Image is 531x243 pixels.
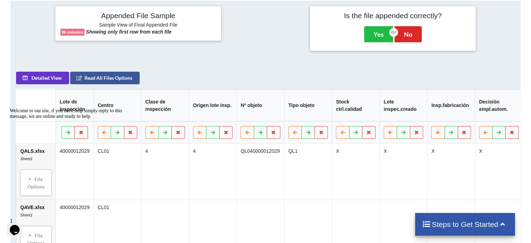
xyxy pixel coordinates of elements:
[16,72,69,84] button: Detailed View
[7,105,133,212] iframe: chat widget
[379,90,427,121] th: Lote inspec.creado
[189,144,237,200] td: 4
[141,144,189,200] td: 4
[475,144,523,200] td: X
[475,90,523,121] th: Decisión empl.autom.
[315,11,471,20] h4: Is the file appended correctly?
[7,215,29,236] iframe: chat widget
[94,90,141,121] th: Centro
[56,90,94,121] th: Lote de inspección
[394,26,422,42] button: No
[60,22,216,29] h6: Sample View of Final Appended File
[332,144,379,200] td: X
[62,30,83,34] b: 96 columns
[427,144,475,200] td: X
[236,144,284,200] td: QL040000012029
[427,90,475,121] th: Insp.fabricación
[236,90,284,121] th: Nº objeto
[284,144,332,200] td: QL1
[141,90,189,121] th: Clase de inspección
[70,72,140,84] button: Read All Files Options
[189,90,237,121] th: Origen lote insp.
[3,3,128,14] div: Welcome to our site, if you need help simply reply to this message, we are online and ready to help.
[20,213,32,217] i: Sheet1
[86,29,171,35] b: Showing only first row from each file
[364,26,393,42] button: Yes
[284,90,332,121] th: Tipo objeto
[379,144,427,200] td: X
[422,220,508,229] h4: Steps to Get Started
[3,3,115,14] span: Welcome to our site, if you need help simply reply to this message, we are online and ready to help.
[332,90,379,121] th: Stock ctrl.calidad
[60,11,216,21] h4: Appended File Sample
